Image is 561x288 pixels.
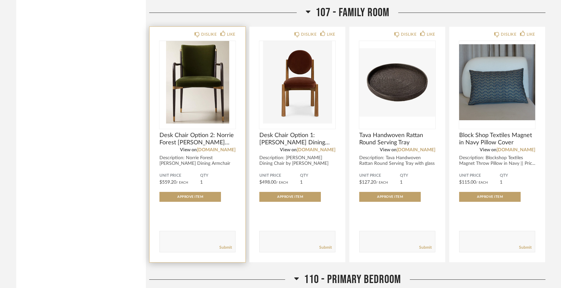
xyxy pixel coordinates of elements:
div: 0 [259,41,335,124]
span: Block Shop Textiles Magnet in Navy Pillow Cover [459,132,535,146]
img: undefined [459,41,535,124]
img: undefined [259,41,335,124]
span: / Each [276,181,288,184]
span: 107 - Family Room [316,6,389,20]
span: Unit Price [359,173,400,178]
span: 1 [300,180,303,185]
div: LIKE [327,31,335,38]
span: Approve Item [377,195,403,198]
a: Submit [319,245,332,250]
div: 0 [459,41,535,124]
div: Description: Norrie Forest [PERSON_NAME] Dining Armchair by CB2 || C... [159,155,236,172]
div: DISLIKE [301,31,317,38]
span: Approve Item [477,195,503,198]
span: QTY [500,173,535,178]
span: View on [180,148,197,152]
span: $559.20 [159,180,176,185]
span: Approve Item [277,195,303,198]
span: Approve Item [177,195,203,198]
img: undefined [359,41,435,124]
div: 0 [359,41,435,124]
div: DISLIKE [401,31,416,38]
div: DISLIKE [501,31,516,38]
div: Description: [PERSON_NAME] Dining Chair by [PERSON_NAME] and [US_STATE]|| Color/Finish: Bra... [259,155,335,172]
div: LIKE [427,31,435,38]
span: 1 [400,180,403,185]
img: undefined [159,41,236,124]
div: 0 [159,41,236,124]
span: 1 [200,180,203,185]
span: Tava Handwoven Rattan Round Serving Tray [359,132,435,146]
button: Approve Item [459,192,521,202]
span: Desk Chair Option 2: Norrie Forest [PERSON_NAME] Dining Armchair [159,132,236,146]
a: [DOMAIN_NAME] [297,148,335,152]
a: [DOMAIN_NAME] [496,148,535,152]
a: [DOMAIN_NAME] [397,148,435,152]
span: $115.00 [459,180,476,185]
a: [DOMAIN_NAME] [197,148,236,152]
span: View on [380,148,397,152]
span: 1 [500,180,502,185]
span: View on [280,148,297,152]
span: 110 - Primary Bedroom [304,272,401,287]
span: QTY [400,173,435,178]
span: QTY [200,173,236,178]
div: Description: Tava Handwoven Rattan Round Serving Tray with glass insert... [359,155,435,172]
span: QTY [300,173,335,178]
div: DISLIKE [201,31,217,38]
a: Submit [519,245,532,250]
button: Approve Item [359,192,421,202]
div: Description: Blockshop Textiles Magnet Throw Pillow in Navy || Pric... [459,155,535,166]
span: Unit Price [259,173,300,178]
span: / Each [376,181,388,184]
a: Submit [419,245,432,250]
button: Approve Item [159,192,221,202]
span: Desk Chair Option 1: [PERSON_NAME] Dining Chair [259,132,335,146]
span: Unit Price [459,173,500,178]
button: Approve Item [259,192,321,202]
a: Submit [219,245,232,250]
span: View on [480,148,496,152]
div: LIKE [527,31,535,38]
span: / Each [476,181,488,184]
span: $498.00 [259,180,276,185]
span: Unit Price [159,173,200,178]
span: $127.20 [359,180,376,185]
div: LIKE [227,31,236,38]
span: / Each [176,181,188,184]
